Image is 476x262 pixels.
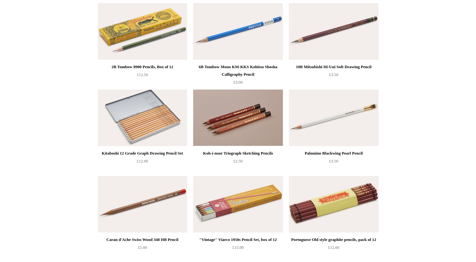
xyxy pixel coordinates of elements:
[289,176,378,232] a: Portuguese Old style graphite pencils, pack of 12 Portuguese Old style graphite pencils, pack of 12
[138,245,147,250] span: £5.00
[98,63,187,89] a: 2B Tombow 8900 Pencils, Box of 12 £12.50
[98,90,187,146] a: Kitaboshi 12 Grade Graph Drawing Pencil Set Kitaboshi 12 Grade Graph Drawing Pencil Set
[193,150,283,175] a: Koh-i-noor Triograph Sketching Pencils £2.50
[290,236,377,243] div: Portuguese Old style graphite pencils, pack of 12
[98,90,187,146] img: Kitaboshi 12 Grade Graph Drawing Pencil Set
[99,63,186,71] div: 2B Tombow 8900 Pencils, Box of 12
[193,3,283,60] img: 6B Tombow Mono KM-KKS Kohitsu Shosha Calligraphy Pencil
[193,236,283,262] a: "Vintage" Viarco 1950s Pencil Set, box of 12 £15.00
[289,236,378,262] a: Portuguese Old style graphite pencils, pack of 12 £12.00
[193,63,283,89] a: 6B Tombow Mono KM-KKS Kohitsu Shosha Calligraphy Pencil £3.00
[98,176,187,232] a: Caran d'Ache Swiss Wood 348 HB Pencil Caran d'Ache Swiss Wood 348 HB Pencil
[99,150,186,157] div: Kitaboshi 12 Grade Graph Drawing Pencil Set
[98,236,187,262] a: Caran d'Ache Swiss Wood 348 HB Pencil £5.00
[289,3,378,60] a: 10B Mitsubishi Hi-Uni Soft Drawing Pencil 10B Mitsubishi Hi-Uni Soft Drawing Pencil
[329,159,338,163] span: £3.50
[193,176,283,232] a: "Vintage" Viarco 1950s Pencil Set, box of 12 "Vintage" Viarco 1950s Pencil Set, box of 12
[289,90,378,146] a: Palomino Blackwing Pearl Pencil Palomino Blackwing Pearl Pencil
[193,176,283,232] img: "Vintage" Viarco 1950s Pencil Set, box of 12
[289,150,378,175] a: Palomino Blackwing Pearl Pencil £3.50
[195,236,281,243] div: "Vintage" Viarco 1950s Pencil Set, box of 12
[329,72,338,77] span: £3.50
[233,80,243,85] span: £3.00
[98,150,187,175] a: Kitaboshi 12 Grade Graph Drawing Pencil Set £12.00
[328,245,339,250] span: £12.00
[98,3,187,60] img: 2B Tombow 8900 Pencils, Box of 12
[193,90,283,146] img: Koh-i-noor Triograph Sketching Pencils
[99,236,186,243] div: Caran d'Ache Swiss Wood 348 HB Pencil
[289,90,378,146] img: Palomino Blackwing Pearl Pencil
[137,159,148,163] span: £12.00
[195,63,281,78] div: 6B Tombow Mono KM-KKS Kohitsu Shosha Calligraphy Pencil
[232,245,244,250] span: £15.00
[233,159,243,163] span: £2.50
[193,3,283,60] a: 6B Tombow Mono KM-KKS Kohitsu Shosha Calligraphy Pencil 6B Tombow Mono KM-KKS Kohitsu Shosha Call...
[137,72,148,77] span: £12.50
[195,150,281,157] div: Koh-i-noor Triograph Sketching Pencils
[289,3,378,60] img: 10B Mitsubishi Hi-Uni Soft Drawing Pencil
[290,63,377,71] div: 10B Mitsubishi Hi-Uni Soft Drawing Pencil
[289,63,378,89] a: 10B Mitsubishi Hi-Uni Soft Drawing Pencil £3.50
[98,176,187,232] img: Caran d'Ache Swiss Wood 348 HB Pencil
[193,90,283,146] a: Koh-i-noor Triograph Sketching Pencils Koh-i-noor Triograph Sketching Pencils
[289,176,378,232] img: Portuguese Old style graphite pencils, pack of 12
[290,150,377,157] div: Palomino Blackwing Pearl Pencil
[98,3,187,60] a: 2B Tombow 8900 Pencils, Box of 12 2B Tombow 8900 Pencils, Box of 12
